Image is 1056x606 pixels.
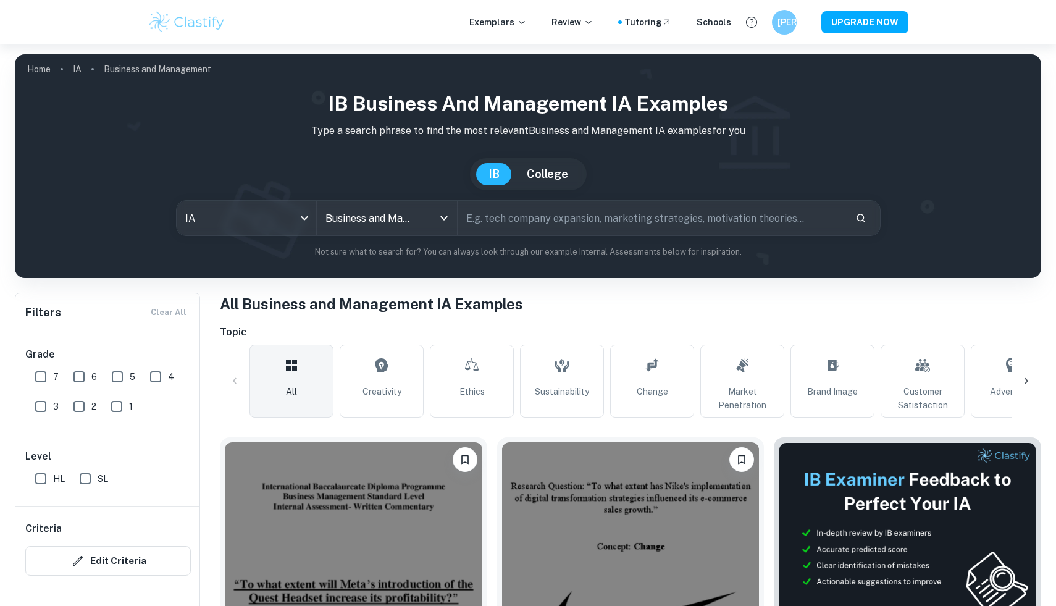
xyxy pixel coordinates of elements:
[459,385,485,398] span: Ethics
[53,472,65,486] span: HL
[25,521,62,536] h6: Criteria
[772,10,797,35] button: [PERSON_NAME]
[741,12,762,33] button: Help and Feedback
[177,201,317,235] div: IA
[514,163,580,185] button: College
[821,11,908,33] button: UPGRADE NOW
[98,472,108,486] span: SL
[220,293,1041,315] h1: All Business and Management IA Examples
[706,385,779,412] span: Market Penetration
[476,163,512,185] button: IB
[435,209,453,227] button: Open
[129,400,133,413] span: 1
[91,400,96,413] span: 2
[25,124,1031,138] p: Type a search phrase to find the most relevant Business and Management IA examples for you
[53,370,59,384] span: 7
[535,385,589,398] span: Sustainability
[551,15,593,29] p: Review
[624,15,672,29] a: Tutoring
[990,385,1036,398] span: Advertising
[130,370,135,384] span: 5
[91,370,97,384] span: 6
[168,370,174,384] span: 4
[25,546,191,576] button: Edit Criteria
[25,89,1031,119] h1: IB Business and Management IA examples
[25,347,191,362] h6: Grade
[637,385,668,398] span: Change
[73,61,82,78] a: IA
[148,10,226,35] img: Clastify logo
[697,15,731,29] a: Schools
[886,385,959,412] span: Customer Satisfaction
[25,449,191,464] h6: Level
[458,201,845,235] input: E.g. tech company expansion, marketing strategies, motivation theories...
[362,385,401,398] span: Creativity
[850,208,871,229] button: Search
[469,15,527,29] p: Exemplars
[729,447,754,472] button: Bookmark
[15,54,1041,278] img: profile cover
[25,246,1031,258] p: Not sure what to search for? You can always look through our example Internal Assessments below f...
[286,385,297,398] span: All
[453,447,477,472] button: Bookmark
[807,385,858,398] span: Brand Image
[104,62,211,76] p: Business and Management
[220,325,1041,340] h6: Topic
[53,400,59,413] span: 3
[27,61,51,78] a: Home
[777,15,792,29] h6: [PERSON_NAME]
[25,304,61,321] h6: Filters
